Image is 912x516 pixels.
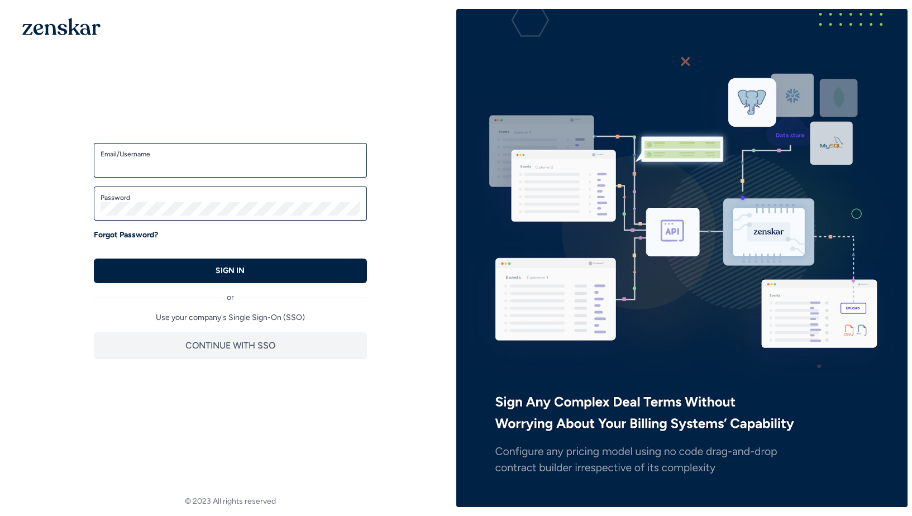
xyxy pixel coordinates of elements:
[94,230,158,241] a: Forgot Password?
[94,259,367,283] button: SIGN IN
[4,496,456,507] footer: © 2023 All rights reserved
[94,283,367,303] div: or
[22,18,101,35] img: 1OGAJ2xQqyY4LXKgY66KYq0eOWRCkrZdAb3gUhuVAqdWPZE9SRJmCz+oDMSn4zDLXe31Ii730ItAGKgCKgCCgCikA4Av8PJUP...
[101,150,360,159] label: Email/Username
[94,312,367,323] p: Use your company's Single Sign-On (SSO)
[216,265,245,276] p: SIGN IN
[101,193,360,202] label: Password
[94,332,367,359] button: CONTINUE WITH SSO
